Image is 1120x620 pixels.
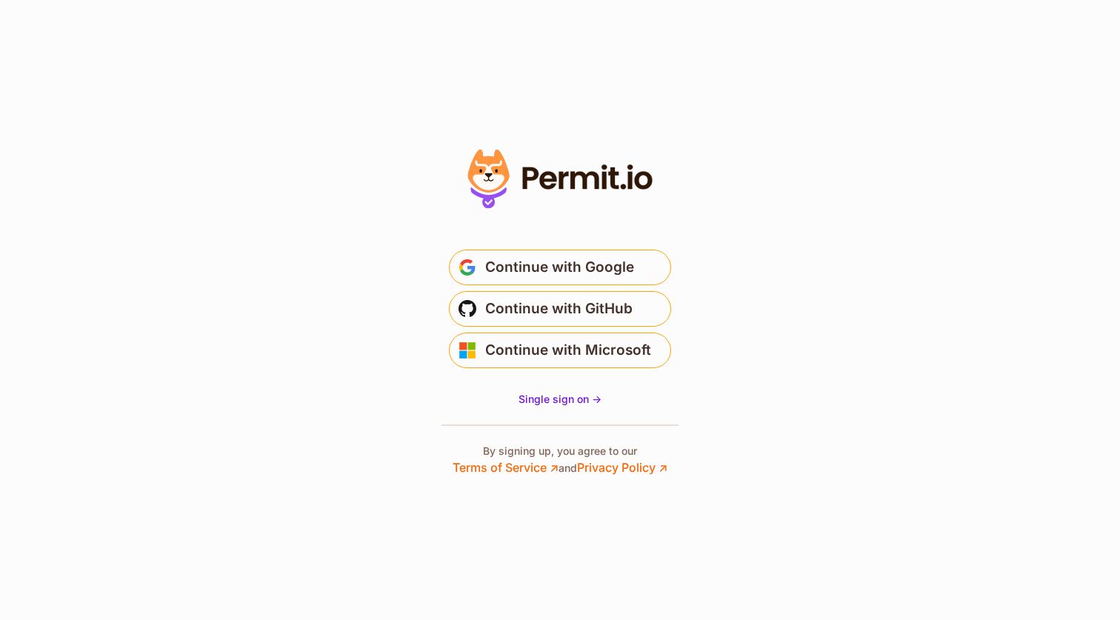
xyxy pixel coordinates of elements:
[485,339,651,362] span: Continue with Microsoft
[453,444,667,476] p: By signing up, you agree to our and
[453,460,559,475] a: Terms of Service ↗
[485,256,634,279] span: Continue with Google
[519,392,601,407] a: Single sign on ->
[577,460,667,475] a: Privacy Policy ↗
[449,291,671,327] button: Continue with GitHub
[449,250,671,285] button: Continue with Google
[485,297,633,321] span: Continue with GitHub
[519,393,601,405] span: Single sign on ->
[449,333,671,368] button: Continue with Microsoft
